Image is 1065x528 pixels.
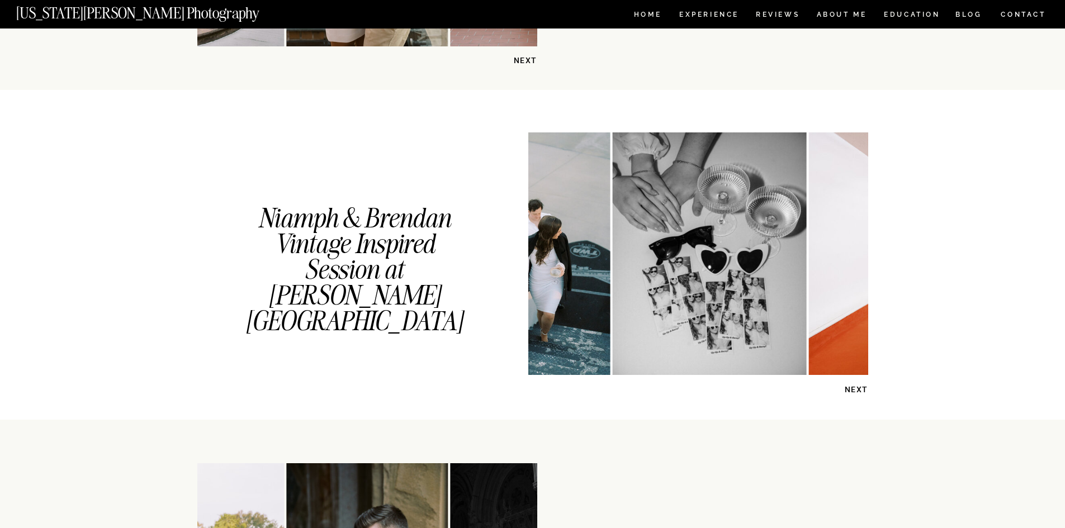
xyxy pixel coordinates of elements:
a: EDUCATION [883,11,941,21]
a: REVIEWS [756,11,798,21]
a: BLOG [955,11,982,21]
a: Experience [679,11,738,21]
p: NEXT [480,55,537,66]
a: HOME [632,11,664,21]
a: CONTACT [1000,8,1047,21]
a: ABOUT ME [816,11,867,21]
h1: Niamph & Brendan Vintage Inspired Session at [PERSON_NAME][GEOGRAPHIC_DATA] [239,206,470,280]
a: [US_STATE][PERSON_NAME] Photography [16,6,297,15]
p: NEXT [811,384,868,395]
